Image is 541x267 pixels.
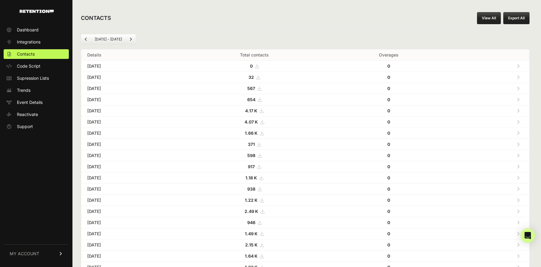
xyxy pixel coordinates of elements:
strong: 2.49 K [245,209,258,214]
a: Integrations [4,37,69,47]
th: Overages [330,50,448,61]
span: Supression Lists [17,75,49,81]
a: 371 [248,142,261,147]
td: [DATE] [81,240,179,251]
td: [DATE] [81,217,179,228]
strong: 32 [248,75,254,80]
strong: 0 [387,153,390,158]
td: [DATE] [81,128,179,139]
strong: 371 [248,142,255,147]
td: [DATE] [81,206,179,217]
td: [DATE] [81,228,179,240]
strong: 654 [247,97,255,102]
strong: 1.18 K [245,175,257,180]
a: 917 [248,164,261,169]
a: Reactivate [4,110,69,119]
span: Contacts [17,51,35,57]
a: 1.22 K [245,198,264,203]
td: [DATE] [81,94,179,105]
strong: 0 [387,220,390,225]
span: Integrations [17,39,40,45]
strong: 0 [387,186,390,191]
strong: 0 [387,209,390,214]
strong: 0 [387,75,390,80]
span: Reactivate [17,111,38,117]
td: [DATE] [81,161,179,172]
strong: 598 [247,153,255,158]
strong: 0 [387,142,390,147]
td: [DATE] [81,251,179,262]
td: [DATE] [81,72,179,83]
strong: 0 [387,130,390,136]
a: Contacts [4,49,69,59]
a: Event Details [4,98,69,107]
strong: 938 [247,186,255,191]
strong: 0 [387,97,390,102]
button: Export All [503,12,530,24]
a: 1.64 K [245,253,264,259]
td: [DATE] [81,195,179,206]
a: Dashboard [4,25,69,35]
strong: 4.17 K [245,108,257,113]
a: 654 [247,97,261,102]
span: Event Details [17,99,43,105]
strong: 0 [387,198,390,203]
span: Dashboard [17,27,39,33]
a: 946 [247,220,261,225]
strong: 567 [247,86,255,91]
span: Trends [17,87,30,93]
a: Next [126,34,136,44]
a: 32 [248,75,260,80]
a: MY ACCOUNT [4,244,69,263]
a: Code Script [4,61,69,71]
a: 2.15 K [245,242,264,247]
td: [DATE] [81,184,179,195]
strong: 0 [387,86,390,91]
td: [DATE] [81,172,179,184]
div: Open Intercom Messenger [520,228,535,243]
a: Supression Lists [4,73,69,83]
a: Previous [81,34,91,44]
a: 1.18 K [245,175,263,180]
td: [DATE] [81,61,179,72]
strong: 1.22 K [245,198,258,203]
th: Details [81,50,179,61]
strong: 0 [387,164,390,169]
img: Retention.com [20,10,54,13]
strong: 2.15 K [245,242,258,247]
td: [DATE] [81,105,179,117]
strong: 0 [387,63,390,69]
span: Support [17,124,33,130]
strong: 946 [247,220,255,225]
strong: 1.49 K [245,231,258,236]
strong: 0 [387,253,390,259]
strong: 0 [387,119,390,124]
a: 598 [247,153,261,158]
strong: 0 [387,175,390,180]
a: 1.49 K [245,231,264,236]
a: View All [477,12,501,24]
a: Trends [4,85,69,95]
span: Code Script [17,63,40,69]
strong: 0 [387,242,390,247]
td: [DATE] [81,150,179,161]
a: 4.07 K [245,119,264,124]
td: [DATE] [81,83,179,94]
a: 567 [247,86,261,91]
th: Total contacts [179,50,330,61]
span: MY ACCOUNT [10,251,39,257]
td: [DATE] [81,117,179,128]
strong: 1.66 K [245,130,258,136]
strong: 4.07 K [245,119,258,124]
a: 4.17 K [245,108,263,113]
li: [DATE] - [DATE] [91,37,126,42]
td: [DATE] [81,139,179,150]
strong: 917 [248,164,255,169]
strong: 0 [250,63,253,69]
a: 2.49 K [245,209,264,214]
a: 1.66 K [245,130,264,136]
strong: 0 [387,231,390,236]
h2: CONTACTS [81,14,111,22]
strong: 1.64 K [245,253,258,259]
strong: 0 [387,108,390,113]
